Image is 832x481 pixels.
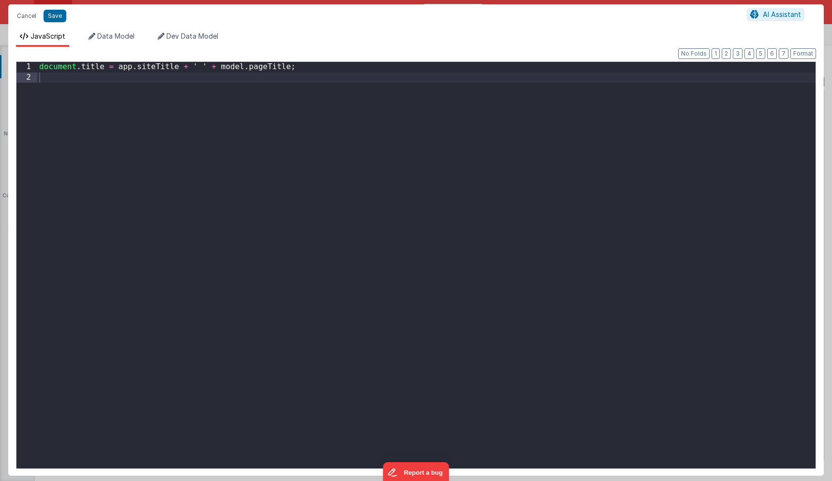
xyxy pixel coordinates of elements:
button: 2 [722,48,731,59]
button: 1 [712,48,720,59]
button: 3 [733,48,743,59]
span: AI Assistant [763,10,801,18]
button: Format [790,48,816,59]
button: AI Assistant [747,8,804,21]
button: Save [44,10,66,22]
span: Dev Data Model [166,32,218,40]
div: 1 [16,62,37,73]
button: 5 [756,48,765,59]
span: JavaScript [30,32,65,40]
button: Cancel [12,9,41,23]
span: Data Model [97,32,134,40]
button: No Folds [678,48,710,59]
button: 4 [744,48,754,59]
button: 6 [767,48,777,59]
div: 2 [16,73,37,83]
button: 7 [779,48,788,59]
